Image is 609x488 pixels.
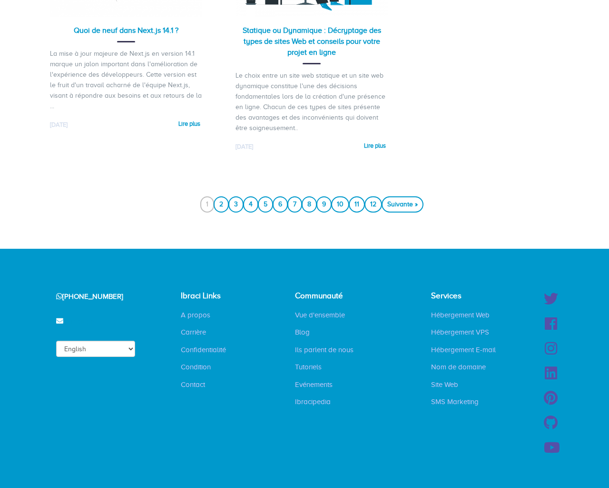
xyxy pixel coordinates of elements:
iframe: Drift Widget Chat Controller [561,440,598,477]
a: Ibracipedia [288,397,338,407]
a: Site Web [424,380,465,389]
a: 5 [258,196,273,213]
a: A propos [174,310,217,320]
a: Statique ou Dynamique : Décryptage des types de sites Web et conseils pour votre projet en ligne [243,26,381,57]
a: 4 [243,196,258,213]
a: Quoi de neuf dans Next.js 14.1 ? [74,26,178,35]
a: 10 [331,196,349,213]
a: 9 [316,196,332,213]
h4: Communauté [295,292,361,301]
a: Lire plus [178,117,200,131]
a: Nom de domaine [424,362,493,372]
a: 12 [364,196,382,213]
div: [DATE] [236,142,312,152]
a: Blog [288,327,317,337]
a: 11 [349,196,365,213]
a: SMS Marketing [424,397,486,407]
div: La mise à jour majeure de Next.js en version 14.1 marque un jalon important dans l'amélioration d... [50,49,202,112]
span: 1 [200,196,214,213]
a: Contact [174,380,212,389]
a: Lire plus [364,139,386,153]
a: 2 [214,196,229,213]
div: Le choix entre un site web statique et un site web dynamique constitue l'une des décisions fondam... [236,71,388,133]
a: Carrière [174,327,213,337]
a: 7 [287,196,302,213]
a: 8 [302,196,317,213]
div: [PHONE_NUMBER] [44,285,135,309]
a: Suivante » [382,196,423,213]
a: 6 [273,196,288,213]
a: Vue d'ensemble [288,310,352,320]
h4: Services [431,292,503,301]
a: Hébergement Web [424,310,497,320]
a: Confidentialité [174,345,233,355]
div: [DATE] [50,121,126,130]
a: Condition [174,362,218,372]
a: 3 [228,196,244,213]
a: [email protected] [65,317,118,325]
a: Ils parlent de nous [288,345,361,355]
a: Tutoriels [288,362,329,372]
a: Hébergement E-mail [424,345,503,355]
a: Evénements [288,380,340,389]
h4: Ibraci Links [181,292,243,301]
a: Hébergement VPS [424,327,496,337]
